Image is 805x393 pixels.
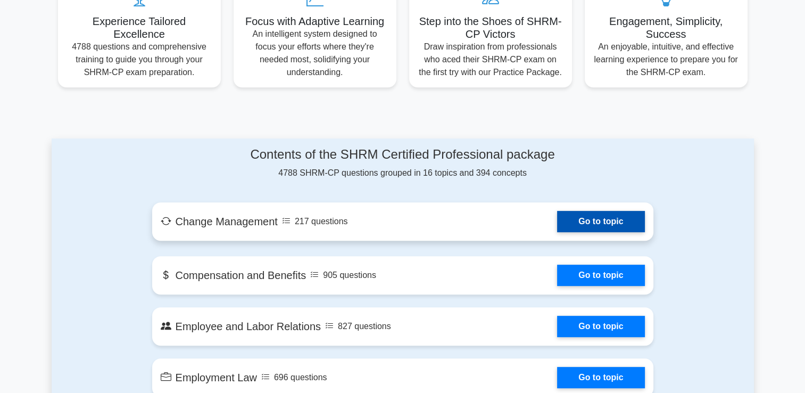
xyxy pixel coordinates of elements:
[67,40,212,79] p: 4788 questions and comprehensive training to guide you through your SHRM-CP exam preparation.
[242,15,388,28] h5: Focus with Adaptive Learning
[152,147,653,179] div: 4788 SHRM-CP questions grouped in 16 topics and 394 concepts
[557,316,644,337] a: Go to topic
[557,367,644,388] a: Go to topic
[593,40,739,79] p: An enjoyable, intuitive, and effective learning experience to prepare you for the SHRM-CP exam.
[152,147,653,162] h4: Contents of the SHRM Certified Professional package
[418,15,563,40] h5: Step into the Shoes of SHRM-CP Victors
[593,15,739,40] h5: Engagement, Simplicity, Success
[557,211,644,232] a: Go to topic
[418,40,563,79] p: Draw inspiration from professionals who aced their SHRM-CP exam on the first try with our Practic...
[67,15,212,40] h5: Experience Tailored Excellence
[557,265,644,286] a: Go to topic
[242,28,388,79] p: An intelligent system designed to focus your efforts where they're needed most, solidifying your ...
